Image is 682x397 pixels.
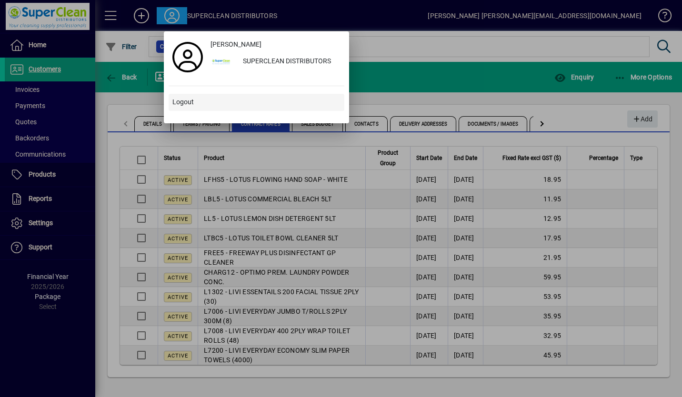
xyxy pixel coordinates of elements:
div: SUPERCLEAN DISTRIBUTORS [235,53,344,70]
span: [PERSON_NAME] [211,40,261,50]
button: SUPERCLEAN DISTRIBUTORS [207,53,344,70]
button: Logout [169,94,344,111]
a: [PERSON_NAME] [207,36,344,53]
span: Logout [172,97,194,107]
a: Profile [169,49,207,66]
